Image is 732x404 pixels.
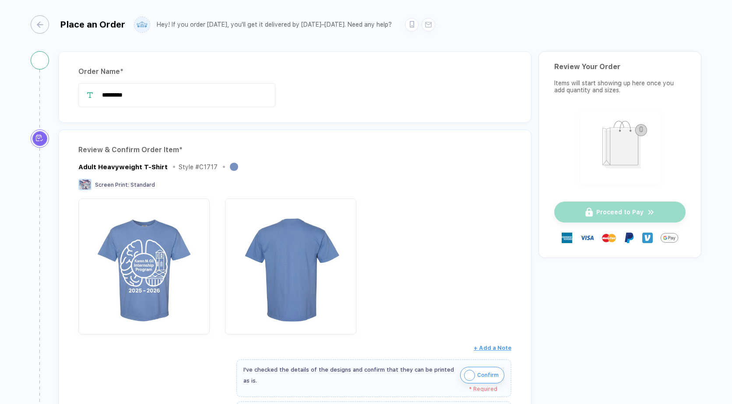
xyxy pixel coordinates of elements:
img: 4438a61a-022a-486c-bfa4-fd360f7f81ce_nt_back_1758814157096.jpg [229,203,352,325]
img: visa [580,231,594,245]
img: GPay [661,229,678,247]
img: express [562,233,572,243]
div: Style # C1717 [179,164,218,171]
img: 4438a61a-022a-486c-bfa4-fd360f7f81ce_nt_front_1758814157093.jpg [83,203,205,325]
img: user profile [134,17,150,32]
div: Order Name [78,65,511,79]
button: + Add a Note [474,341,511,355]
img: Venmo [642,233,653,243]
div: Review Your Order [554,63,686,71]
div: Hey! If you order [DATE], you'll get it delivered by [DATE]–[DATE]. Need any help? [157,21,392,28]
div: Items will start showing up here once you add quantity and sizes. [554,80,686,94]
div: * Required [243,386,497,392]
img: Paypal [624,233,634,243]
span: Screen Print : [95,182,129,188]
div: Review & Confirm Order Item [78,143,511,157]
div: Place an Order [60,19,125,30]
button: iconConfirm [460,367,504,383]
span: + Add a Note [474,345,511,351]
div: I've checked the details of the designs and confirm that they can be printed as is. [243,364,456,386]
span: Confirm [477,368,499,382]
img: icon [464,370,475,381]
img: shopping_bag.png [584,115,656,178]
span: Standard [130,182,155,188]
img: Screen Print [78,179,91,190]
div: Adult Heavyweight T-Shirt [78,163,168,171]
img: master-card [602,231,616,245]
